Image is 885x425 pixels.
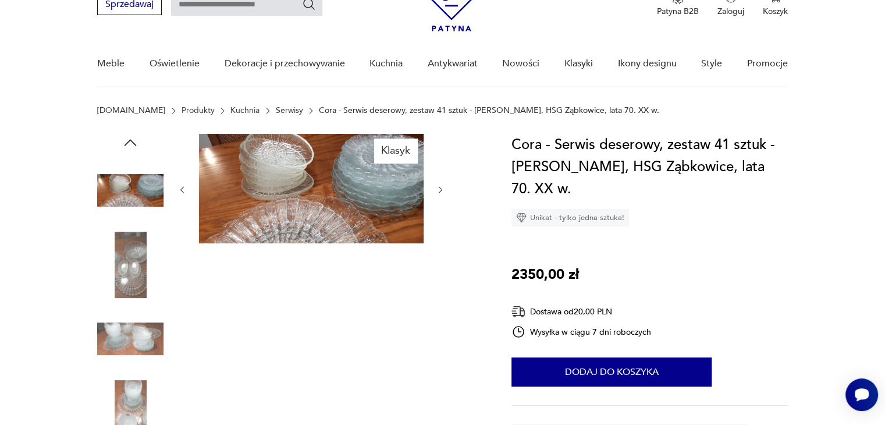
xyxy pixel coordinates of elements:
img: Zdjęcie produktu Cora - Serwis deserowy, zestaw 41 sztuk - E. Trzewik-Drost, HSG Ząbkowice, lata ... [97,232,164,298]
div: Dostawa od 20,00 PLN [511,304,651,319]
div: Klasyk [374,139,417,163]
a: Klasyki [564,41,593,86]
p: 2350,00 zł [511,264,579,286]
a: Promocje [747,41,788,86]
img: Zdjęcie produktu Cora - Serwis deserowy, zestaw 41 sztuk - E. Trzewik-Drost, HSG Ząbkowice, lata ... [97,306,164,372]
a: Style [701,41,722,86]
a: Serwisy [276,106,303,115]
a: Oświetlenie [150,41,200,86]
a: Produkty [182,106,215,115]
img: Zdjęcie produktu Cora - Serwis deserowy, zestaw 41 sztuk - E. Trzewik-Drost, HSG Ząbkowice, lata ... [199,134,424,243]
div: Unikat - tylko jedna sztuka! [511,209,629,226]
img: Ikona diamentu [516,212,527,223]
a: Antykwariat [428,41,478,86]
a: Nowości [502,41,539,86]
a: Ikony designu [617,41,676,86]
div: Wysyłka w ciągu 7 dni roboczych [511,325,651,339]
p: Zaloguj [717,6,744,17]
a: Sprzedawaj [97,1,162,9]
p: Koszyk [763,6,788,17]
iframe: Smartsupp widget button [845,378,878,411]
img: Ikona dostawy [511,304,525,319]
a: Dekoracje i przechowywanie [224,41,344,86]
h1: Cora - Serwis deserowy, zestaw 41 sztuk - [PERSON_NAME], HSG Ząbkowice, lata 70. XX w. [511,134,788,200]
a: Kuchnia [230,106,260,115]
p: Patyna B2B [657,6,699,17]
img: Zdjęcie produktu Cora - Serwis deserowy, zestaw 41 sztuk - E. Trzewik-Drost, HSG Ząbkowice, lata ... [97,157,164,224]
a: Meble [97,41,125,86]
p: Cora - Serwis deserowy, zestaw 41 sztuk - [PERSON_NAME], HSG Ząbkowice, lata 70. XX w. [319,106,659,115]
button: Dodaj do koszyka [511,357,712,387]
a: [DOMAIN_NAME] [97,106,165,115]
a: Kuchnia [369,41,403,86]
